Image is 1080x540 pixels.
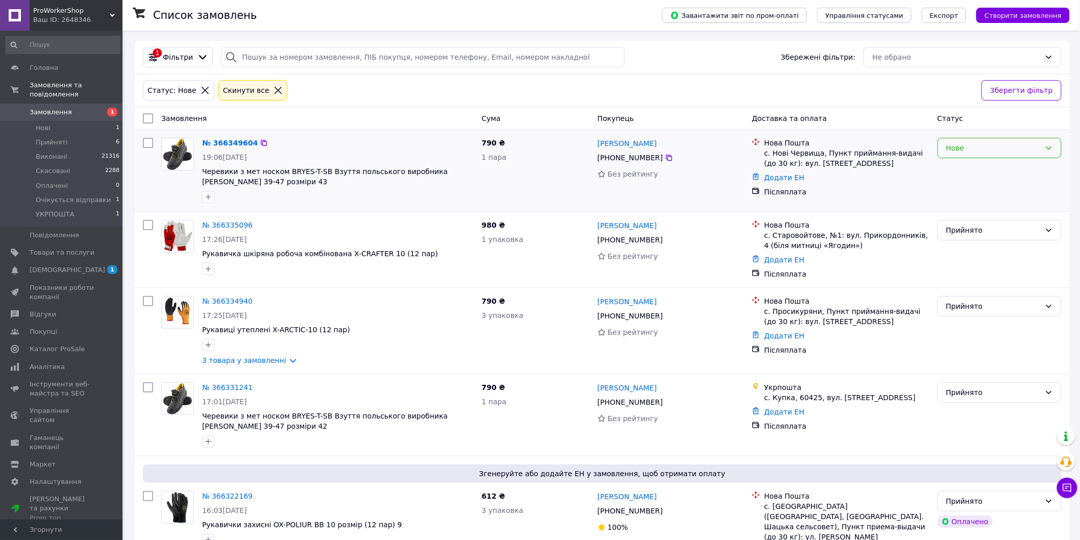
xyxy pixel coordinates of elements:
[482,311,524,320] span: 3 упаковка
[764,296,929,306] div: Нова Пошта
[145,85,199,96] div: Статус: Нове
[202,221,253,229] a: № 366335096
[33,15,122,24] div: Ваш ID: 2648346
[30,345,85,354] span: Каталог ProSale
[202,492,253,500] a: № 366322169
[30,81,122,99] span: Замовлення та повідомлення
[946,387,1041,398] div: Прийнято
[598,154,663,162] span: [PHONE_NUMBER]
[36,210,75,219] span: УКРПОШТА
[946,225,1041,236] div: Прийнято
[764,174,804,182] a: Додати ЕН
[930,12,959,19] span: Експорт
[872,52,1041,63] div: Не обрано
[166,492,189,523] img: Фото товару
[598,297,657,307] a: [PERSON_NAME]
[764,392,929,403] div: с. Купка, 60425, вул. [STREET_ADDRESS]
[764,345,929,355] div: Післяплата
[825,12,903,19] span: Управління статусами
[202,297,253,305] a: № 366334940
[608,252,658,260] span: Без рейтингу
[161,220,194,253] a: Фото товару
[30,63,58,72] span: Головна
[764,187,929,197] div: Післяплата
[670,11,799,20] span: Завантажити звіт по пром-оплаті
[161,114,207,122] span: Замовлення
[30,513,94,523] div: Prom топ
[202,521,402,529] span: Рукавички захисні OX-POLIUR BB 10 розмір (12 пар) 9
[116,195,119,205] span: 1
[147,469,1058,479] span: Згенеруйте або додайте ЕН у замовлення, щоб отримати оплату
[752,114,827,122] span: Доставка та оплата
[102,152,119,161] span: 21316
[116,210,119,219] span: 1
[202,412,448,430] a: Черевики з мет носком BRYES-T-SB Взуття польського виробника [PERSON_NAME] 39-47 розміри 42
[202,167,448,186] a: Черевики з мет носком BRYES-T-SB Взуття польського виробника [PERSON_NAME] 39-47 розміри 43
[662,8,807,23] button: Завантажити звіт по пром-оплаті
[161,296,194,329] a: Фото товару
[202,311,247,320] span: 17:25[DATE]
[221,47,625,67] input: Пошук за номером замовлення, ПІБ покупця, номером телефону, Email, номером накладної
[482,153,507,161] span: 1 пара
[30,108,72,117] span: Замовлення
[162,220,193,252] img: Фото товару
[764,148,929,168] div: с. Нові Червища, Пункт приймання-видачі (до 30 кг): вул. [STREET_ADDRESS]
[608,170,658,178] span: Без рейтингу
[764,269,929,279] div: Післяплата
[202,153,247,161] span: 19:06[DATE]
[30,433,94,452] span: Гаманець компанії
[608,328,658,336] span: Без рейтингу
[5,36,120,54] input: Пошук
[30,248,94,257] span: Товари та послуги
[764,138,929,148] div: Нова Пошта
[938,114,964,122] span: Статус
[598,383,657,393] a: [PERSON_NAME]
[161,382,194,415] a: Фото товару
[30,477,82,486] span: Налаштування
[817,8,912,23] button: Управління статусами
[922,8,967,23] button: Експорт
[30,283,94,302] span: Показники роботи компанії
[598,492,657,502] a: [PERSON_NAME]
[764,230,929,251] div: с. Старовойтове, №1: вул. Прикордонників, 4 (біля митниці «Ягодин»)
[30,362,65,372] span: Аналітика
[985,12,1062,19] span: Створити замовлення
[30,265,105,275] span: [DEMOGRAPHIC_DATA]
[202,326,350,334] a: Рукавиці утеплені X-ARCTIC-10 (12 пар)
[30,231,79,240] span: Повідомлення
[990,85,1053,96] span: Зберегти фільтр
[36,195,111,205] span: Очікується відправки
[107,108,117,116] span: 1
[30,495,94,523] span: [PERSON_NAME] та рахунки
[946,142,1041,154] div: Нове
[482,114,501,122] span: Cума
[202,398,247,406] span: 17:01[DATE]
[36,138,67,147] span: Прийняті
[598,114,634,122] span: Покупець
[482,492,505,500] span: 612 ₴
[966,11,1070,19] a: Створити замовлення
[202,250,438,258] a: Рукавичка шкіряна робоча комбінована X-CRAFTER 10 (12 пар)
[36,166,70,176] span: Скасовані
[36,124,51,133] span: Нові
[781,52,855,62] span: Збережені фільтри:
[221,85,272,96] div: Cкинути все
[482,383,505,391] span: 790 ₴
[598,398,663,406] span: [PHONE_NUMBER]
[482,506,524,514] span: 3 упаковка
[482,235,524,243] span: 1 упаковка
[161,491,194,524] a: Фото товару
[202,356,286,364] a: 3 товара у замовленні
[938,516,993,528] div: Оплачено
[608,414,658,423] span: Без рейтингу
[30,406,94,425] span: Управління сайтом
[946,496,1041,507] div: Прийнято
[598,138,657,149] a: [PERSON_NAME]
[598,507,663,515] span: [PHONE_NUMBER]
[482,139,505,147] span: 790 ₴
[976,8,1070,23] button: Створити замовлення
[608,523,628,531] span: 100%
